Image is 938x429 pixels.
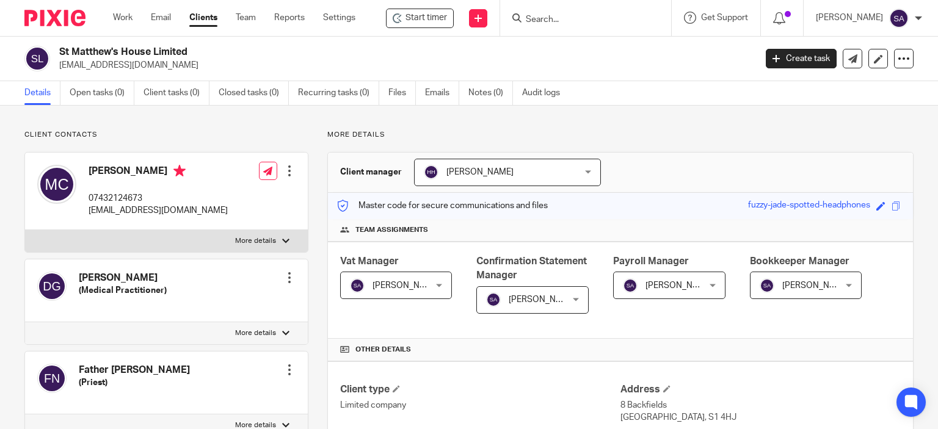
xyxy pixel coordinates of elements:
h4: Client type [340,383,620,396]
span: [PERSON_NAME] [446,168,514,176]
p: [EMAIL_ADDRESS][DOMAIN_NAME] [89,204,228,217]
p: 8 Backfields [620,399,901,411]
i: Primary [173,165,186,177]
a: Client tasks (0) [144,81,209,105]
h5: (Medical Practitioner) [79,284,167,297]
img: Pixie [24,10,85,26]
div: St Matthew's House Limited [386,9,454,28]
span: [PERSON_NAME] [645,281,713,290]
span: Team assignments [355,225,428,235]
a: Clients [189,12,217,24]
p: Limited company [340,399,620,411]
span: Confirmation Statement Manager [476,256,587,280]
span: Start timer [405,12,447,24]
span: Bookkeeper Manager [750,256,849,266]
a: Audit logs [522,81,569,105]
p: More details [327,130,914,140]
a: Team [236,12,256,24]
a: Closed tasks (0) [219,81,289,105]
span: [PERSON_NAME] [509,295,576,304]
img: svg%3E [424,165,438,179]
img: svg%3E [486,292,501,307]
a: Details [24,81,60,105]
input: Search [525,15,634,26]
img: svg%3E [760,278,774,293]
img: svg%3E [37,364,67,393]
p: [EMAIL_ADDRESS][DOMAIN_NAME] [59,59,747,71]
h2: St Matthew's House Limited [59,46,610,59]
a: Recurring tasks (0) [298,81,379,105]
a: Emails [425,81,459,105]
a: Work [113,12,133,24]
span: Get Support [701,13,748,22]
span: Payroll Manager [613,256,689,266]
h4: [PERSON_NAME] [79,272,167,284]
img: svg%3E [889,9,909,28]
h4: Address [620,383,901,396]
h4: [PERSON_NAME] [89,165,228,180]
span: [PERSON_NAME] [373,281,440,290]
img: svg%3E [37,272,67,301]
a: Open tasks (0) [70,81,134,105]
img: svg%3E [350,278,365,293]
div: fuzzy-jade-spotted-headphones [748,199,870,213]
p: 07432124673 [89,192,228,204]
span: Other details [355,345,411,355]
p: More details [235,236,276,246]
p: Client contacts [24,130,308,140]
h4: Father [PERSON_NAME] [79,364,190,377]
img: svg%3E [37,165,76,204]
p: [PERSON_NAME] [816,12,883,24]
a: Notes (0) [468,81,513,105]
span: Vat Manager [340,256,399,266]
p: [GEOGRAPHIC_DATA], S1 4HJ [620,411,901,424]
img: svg%3E [24,46,50,71]
a: Files [388,81,416,105]
a: Settings [323,12,355,24]
h5: (Priest) [79,377,190,389]
p: More details [235,328,276,338]
a: Create task [766,49,837,68]
p: Master code for secure communications and files [337,200,548,212]
img: svg%3E [623,278,638,293]
a: Email [151,12,171,24]
a: Reports [274,12,305,24]
h3: Client manager [340,166,402,178]
span: [PERSON_NAME] [782,281,849,290]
